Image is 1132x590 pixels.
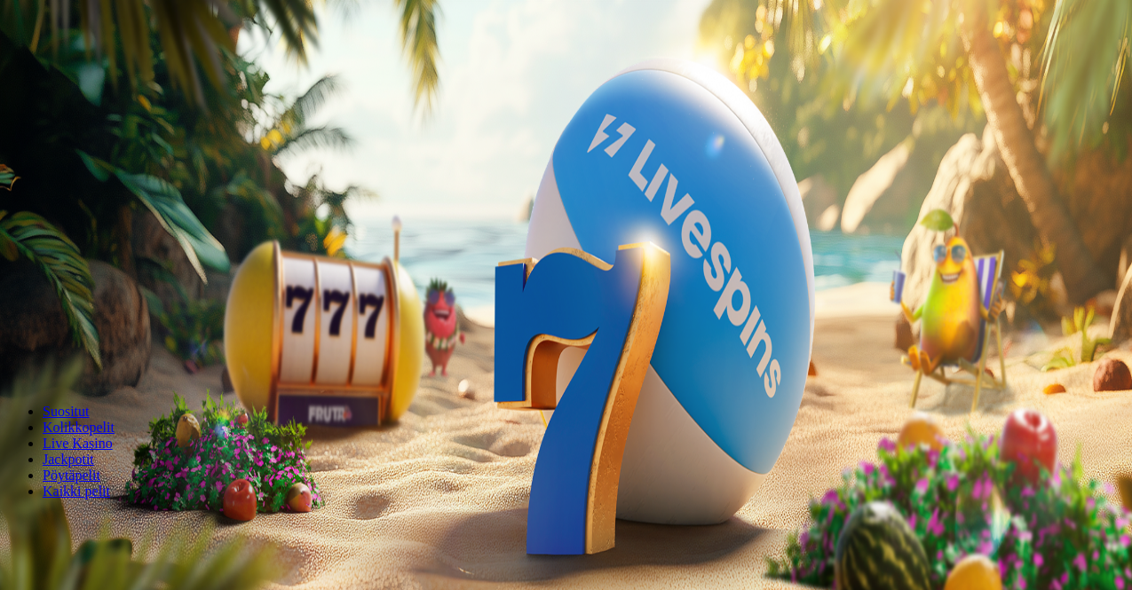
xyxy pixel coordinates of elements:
[43,484,110,499] span: Kaikki pelit
[43,404,89,419] a: Suositut
[43,436,113,451] a: Live Kasino
[43,420,115,435] a: Kolikkopelit
[43,468,100,483] span: Pöytäpelit
[7,374,1125,500] nav: Lobby
[7,374,1125,532] header: Lobby
[43,452,94,467] a: Jackpotit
